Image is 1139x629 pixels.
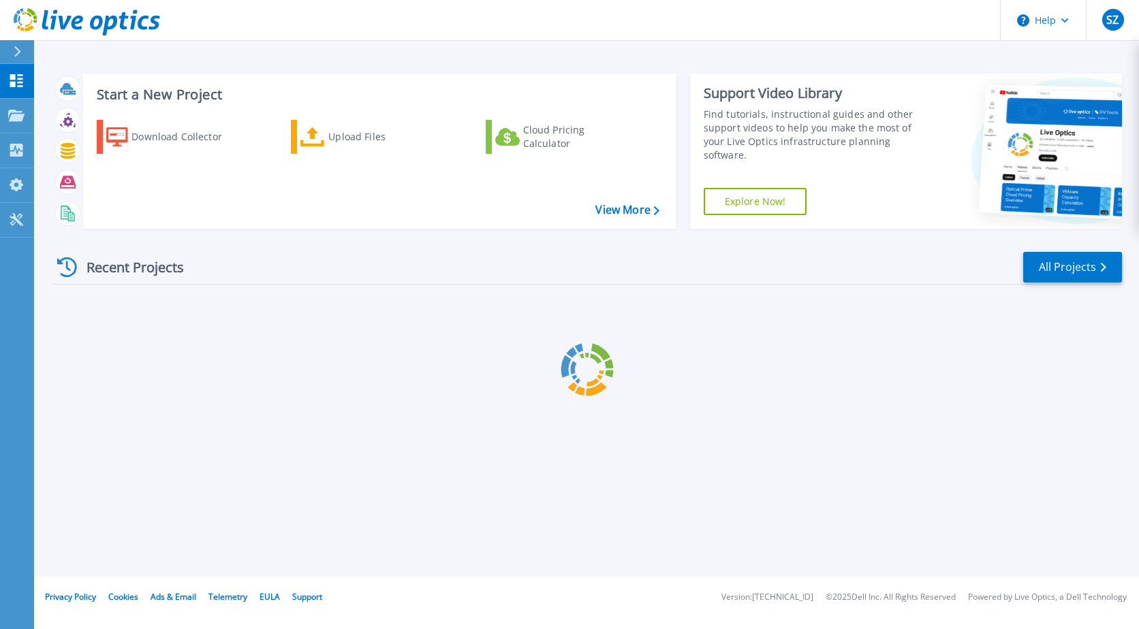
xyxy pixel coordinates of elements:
a: View More [595,204,659,216]
div: Download Collector [131,123,240,150]
a: Telemetry [208,591,247,602]
li: © 2025 Dell Inc. All Rights Reserved [826,593,956,602]
a: Privacy Policy [45,591,96,602]
h3: Start a New Project [97,87,659,102]
a: EULA [260,591,280,602]
li: Version: [TECHNICAL_ID] [721,593,813,602]
div: Find tutorials, instructional guides and other support videos to help you make the most of your L... [704,108,922,162]
a: All Projects [1023,252,1122,283]
a: Download Collector [97,120,249,154]
a: Support [292,591,322,602]
span: SZ [1106,14,1119,25]
a: Ads & Email [151,591,196,602]
div: Cloud Pricing Calculator [523,123,632,150]
a: Explore Now! [704,188,807,215]
div: Upload Files [328,123,437,150]
li: Powered by Live Optics, a Dell Technology [968,593,1127,602]
a: Cloud Pricing Calculator [486,120,638,154]
a: Cookies [108,591,138,602]
div: Recent Projects [52,251,202,284]
div: Support Video Library [704,84,922,102]
a: Upload Files [291,120,443,154]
